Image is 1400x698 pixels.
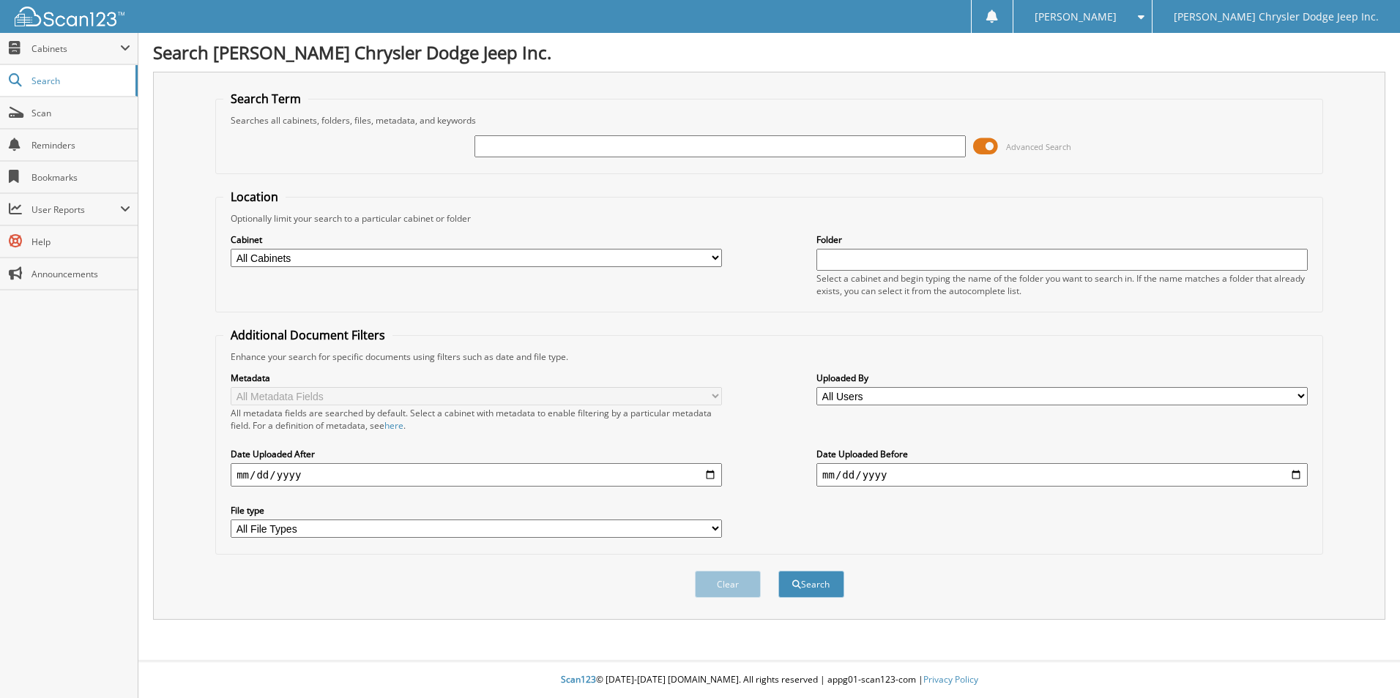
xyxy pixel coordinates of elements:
span: Advanced Search [1006,141,1071,152]
span: Scan [31,107,130,119]
div: © [DATE]-[DATE] [DOMAIN_NAME]. All rights reserved | appg01-scan123-com | [138,662,1400,698]
span: Help [31,236,130,248]
button: Clear [695,571,761,598]
label: Uploaded By [816,372,1308,384]
img: scan123-logo-white.svg [15,7,124,26]
label: Date Uploaded After [231,448,722,460]
legend: Search Term [223,91,308,107]
label: Date Uploaded Before [816,448,1308,460]
span: Bookmarks [31,171,130,184]
span: User Reports [31,203,120,216]
a: Privacy Policy [923,673,978,686]
div: All metadata fields are searched by default. Select a cabinet with metadata to enable filtering b... [231,407,722,432]
a: here [384,419,403,432]
span: [PERSON_NAME] [1035,12,1117,21]
span: Scan123 [561,673,596,686]
label: Metadata [231,372,722,384]
button: Search [778,571,844,598]
legend: Additional Document Filters [223,327,392,343]
legend: Location [223,189,286,205]
span: Search [31,75,128,87]
div: Select a cabinet and begin typing the name of the folder you want to search in. If the name match... [816,272,1308,297]
label: Cabinet [231,233,722,246]
label: File type [231,504,722,517]
label: Folder [816,233,1308,246]
span: Cabinets [31,42,120,55]
span: Announcements [31,268,130,280]
span: [PERSON_NAME] Chrysler Dodge Jeep Inc. [1174,12,1379,21]
span: Reminders [31,139,130,151]
input: end [816,463,1308,487]
div: Enhance your search for specific documents using filters such as date and file type. [223,350,1315,363]
div: Optionally limit your search to a particular cabinet or folder [223,212,1315,225]
h1: Search [PERSON_NAME] Chrysler Dodge Jeep Inc. [153,40,1385,64]
input: start [231,463,722,487]
div: Searches all cabinets, folders, files, metadata, and keywords [223,114,1315,127]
